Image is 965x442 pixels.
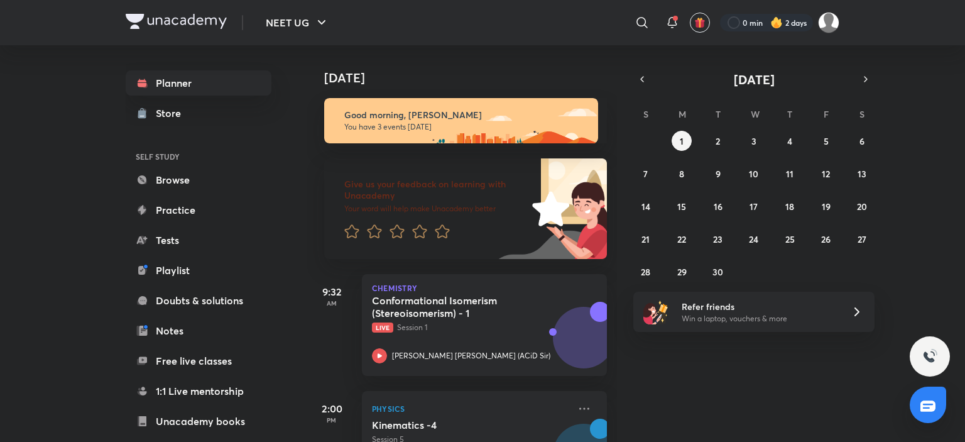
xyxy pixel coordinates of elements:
abbr: Saturday [859,108,864,120]
p: AM [307,299,357,307]
abbr: September 27, 2025 [858,233,866,245]
img: Kebir Hasan Sk [818,12,839,33]
abbr: Sunday [643,108,648,120]
abbr: September 16, 2025 [714,201,722,213]
abbr: September 1, 2025 [680,135,684,147]
button: [DATE] [651,70,857,88]
abbr: September 4, 2025 [787,135,792,147]
span: Live [372,323,393,333]
a: Unacademy books [126,409,271,434]
button: NEET UG [258,10,337,35]
abbr: September 3, 2025 [751,135,756,147]
button: avatar [690,13,710,33]
p: You have 3 events [DATE] [344,122,587,132]
button: September 28, 2025 [636,262,656,282]
img: Avatar [553,314,614,374]
abbr: September 11, 2025 [786,168,793,180]
button: September 7, 2025 [636,163,656,184]
button: September 8, 2025 [672,163,692,184]
button: September 5, 2025 [816,131,836,151]
button: September 6, 2025 [852,131,872,151]
a: Browse [126,167,271,192]
img: feedback_image [489,158,607,259]
button: September 21, 2025 [636,229,656,249]
abbr: Friday [824,108,829,120]
button: September 13, 2025 [852,163,872,184]
a: Doubts & solutions [126,288,271,313]
button: September 29, 2025 [672,262,692,282]
button: September 4, 2025 [780,131,800,151]
a: 1:1 Live mentorship [126,378,271,404]
abbr: September 17, 2025 [750,201,758,213]
abbr: September 20, 2025 [857,201,867,213]
a: Tests [126,228,271,253]
abbr: September 14, 2025 [641,201,650,213]
button: September 20, 2025 [852,196,872,216]
h6: SELF STUDY [126,146,271,167]
p: Physics [372,401,569,416]
p: Win a laptop, vouchers & more [682,313,836,324]
img: Company Logo [126,14,227,29]
abbr: September 22, 2025 [677,233,686,245]
p: [PERSON_NAME] [PERSON_NAME] (ACiD Sir) [392,350,550,362]
div: Store [156,106,188,121]
button: September 30, 2025 [708,262,728,282]
abbr: September 30, 2025 [712,266,723,278]
abbr: September 15, 2025 [677,201,686,213]
button: September 14, 2025 [636,196,656,216]
img: avatar [694,17,706,28]
abbr: Monday [679,108,686,120]
p: Session 1 [372,322,569,333]
abbr: September 8, 2025 [679,168,684,180]
abbr: September 29, 2025 [677,266,687,278]
abbr: September 9, 2025 [716,168,721,180]
abbr: September 21, 2025 [641,233,650,245]
h4: [DATE] [324,70,619,86]
abbr: September 5, 2025 [824,135,829,147]
a: Free live classes [126,348,271,373]
button: September 26, 2025 [816,229,836,249]
span: [DATE] [734,71,775,88]
p: Your word will help make Unacademy better [344,204,528,214]
button: September 22, 2025 [672,229,692,249]
h6: Give us your feedback on learning with Unacademy [344,179,528,201]
a: Planner [126,70,271,96]
button: September 3, 2025 [744,131,764,151]
a: Store [126,101,271,126]
abbr: Wednesday [751,108,760,120]
button: September 23, 2025 [708,229,728,249]
a: Notes [126,318,271,343]
button: September 2, 2025 [708,131,728,151]
p: PM [307,416,357,424]
img: ttu [922,349,937,364]
abbr: September 18, 2025 [785,201,794,213]
h5: 9:32 [307,284,357,299]
a: Playlist [126,258,271,283]
a: Company Logo [126,14,227,32]
button: September 12, 2025 [816,163,836,184]
button: September 9, 2025 [708,163,728,184]
h5: Conformational Isomerism (Stereoisomerism) - 1 [372,294,528,319]
h5: 2:00 [307,401,357,416]
abbr: September 6, 2025 [859,135,864,147]
abbr: September 12, 2025 [822,168,830,180]
button: September 18, 2025 [780,196,800,216]
abbr: September 28, 2025 [641,266,650,278]
p: Chemistry [372,284,597,292]
abbr: September 23, 2025 [713,233,722,245]
button: September 16, 2025 [708,196,728,216]
img: morning [324,98,598,143]
button: September 10, 2025 [744,163,764,184]
button: September 1, 2025 [672,131,692,151]
abbr: September 2, 2025 [716,135,720,147]
button: September 25, 2025 [780,229,800,249]
abbr: September 13, 2025 [858,168,866,180]
abbr: September 24, 2025 [749,233,758,245]
h6: Refer friends [682,300,836,313]
button: September 24, 2025 [744,229,764,249]
abbr: September 7, 2025 [643,168,648,180]
img: referral [643,299,668,324]
button: September 11, 2025 [780,163,800,184]
h6: Good morning, [PERSON_NAME] [344,109,587,121]
abbr: Tuesday [716,108,721,120]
